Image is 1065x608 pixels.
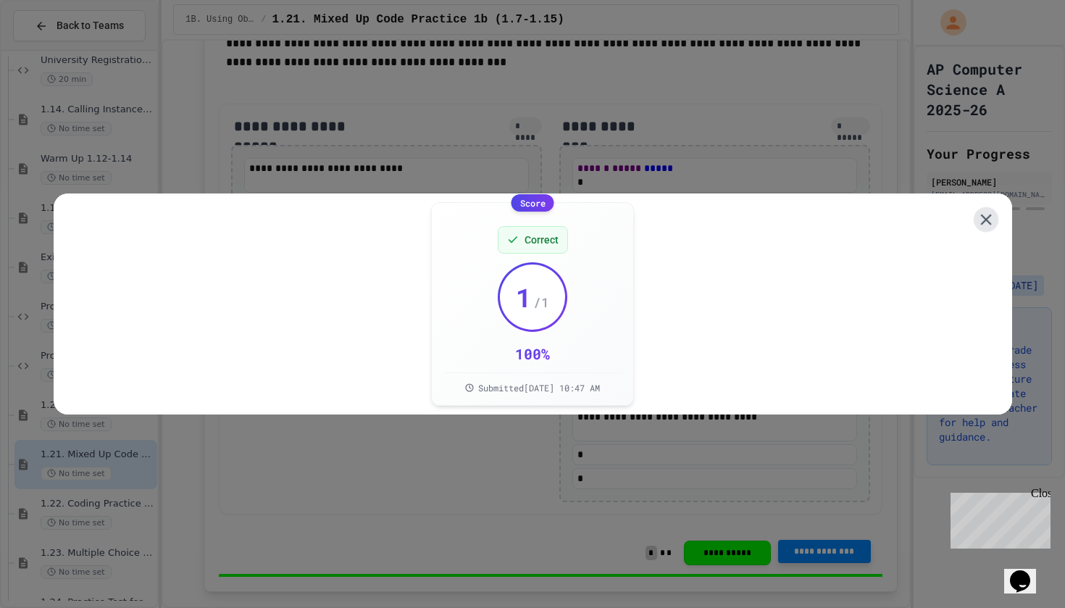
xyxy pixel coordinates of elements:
span: 1 [516,283,532,312]
iframe: chat widget [945,487,1051,549]
div: 100 % [515,343,550,364]
span: / 1 [533,292,549,312]
span: Submitted [DATE] 10:47 AM [478,382,600,393]
div: Chat with us now!Close [6,6,100,92]
span: Correct [525,233,559,247]
div: Score [511,194,554,212]
iframe: chat widget [1004,550,1051,594]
